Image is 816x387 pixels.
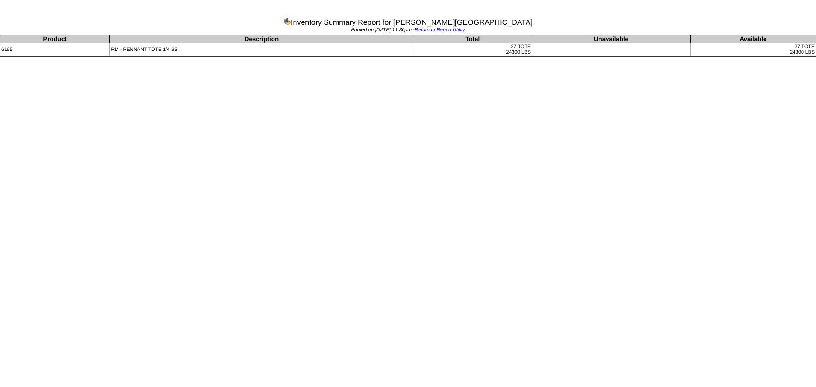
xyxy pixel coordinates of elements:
[110,43,413,56] td: RM - PENNANT TOTE 1/4 SS
[0,35,110,43] th: Product
[532,35,691,43] th: Unavailable
[110,35,413,43] th: Description
[283,17,291,25] img: graph.gif
[415,27,465,33] a: Return to Report Utility
[690,43,816,56] td: 27 TOTE 24300 LBS
[690,35,816,43] th: Available
[0,43,110,56] td: 6165
[413,43,532,56] td: 27 TOTE 24300 LBS
[413,35,532,43] th: Total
